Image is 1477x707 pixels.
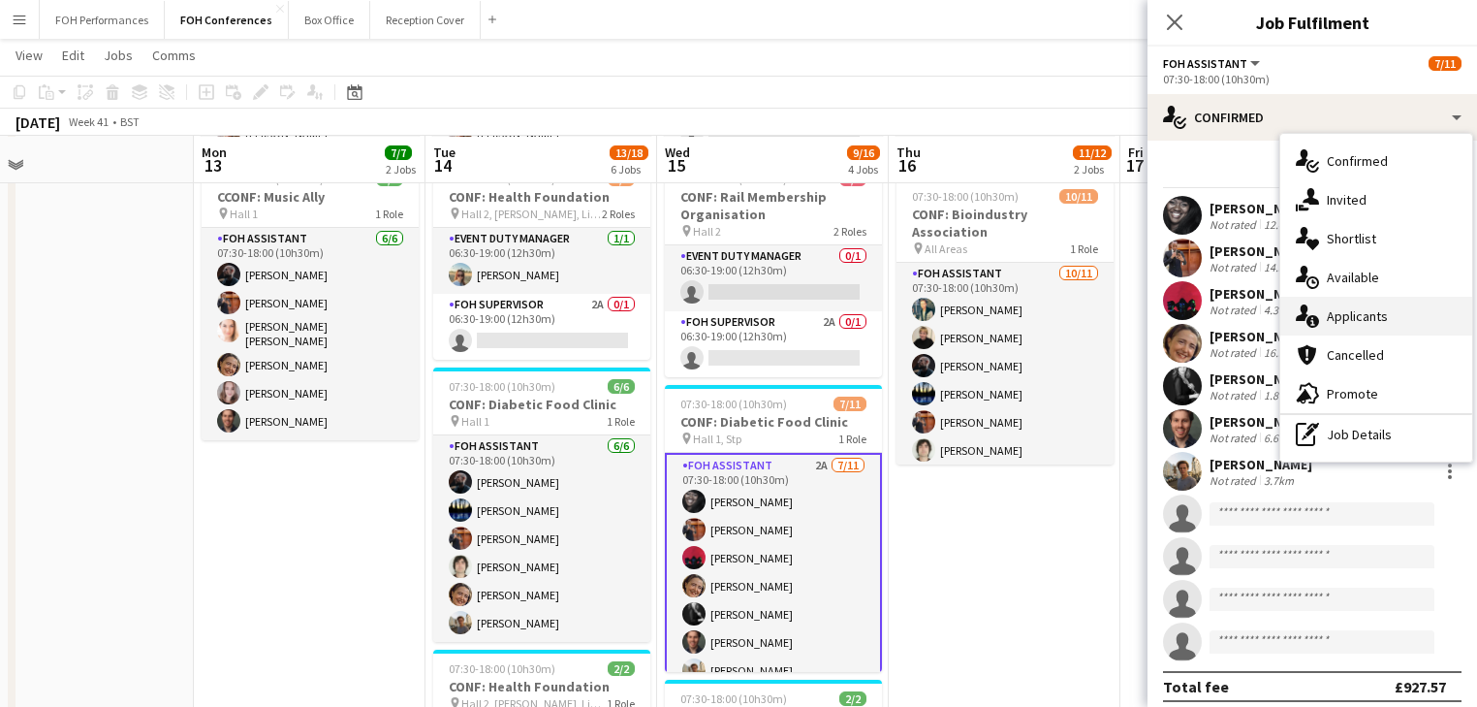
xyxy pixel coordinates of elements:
div: 12.4km [1260,217,1304,232]
app-card-role: Event Duty Manager0/106:30-19:00 (12h30m) [665,245,882,311]
div: 16.3km [1260,345,1304,360]
a: Jobs [96,43,141,68]
span: 07:30-18:00 (10h30m) [449,379,555,394]
span: 2/2 [608,661,635,676]
div: Total fee [1163,677,1229,696]
span: 07:30-18:00 (10h30m) [680,691,787,706]
span: Available [1327,269,1379,286]
app-card-role: Event Duty Manager1/106:30-19:00 (12h30m)[PERSON_NAME] [433,228,650,294]
h3: CONF: Diabetic Food Clinic [433,396,650,413]
span: Comms [152,47,196,64]
span: Applicants [1327,307,1388,325]
div: [DATE] [16,112,60,132]
app-card-role: FOH Supervisor2A0/106:30-19:00 (12h30m) [665,311,882,377]
span: Fri [1128,144,1144,161]
span: Wed [665,144,690,161]
app-job-card: 07:30-18:00 (10h30m)7/11CONF: Diabetic Food Clinic Hall 1, Stp1 RoleFOH Assistant2A7/1107:30-18:0... [665,385,882,672]
div: 07:30-18:00 (10h30m) [1163,72,1461,86]
span: 6/6 [608,379,635,394]
div: BST [120,114,140,129]
div: £927.57 [1395,677,1446,696]
div: 2 Jobs [386,162,416,177]
span: 2/2 [839,691,866,706]
div: 4 Jobs [848,162,879,177]
h3: CONF: Rail Membership Organisation [665,188,882,223]
button: Box Office [289,1,370,39]
span: 10/11 [1059,189,1098,204]
div: 4.3km [1260,303,1298,317]
span: Hall 1 [230,207,258,221]
div: 6.6km [1260,431,1298,445]
span: 14 [430,154,456,177]
div: [PERSON_NAME] [1210,328,1312,345]
div: [PERSON_NAME] [1210,413,1312,431]
span: Week 41 [64,114,112,129]
span: 07:30-18:00 (10h30m) [912,189,1019,204]
app-card-role: FOH Assistant10/1107:30-18:00 (10h30m)[PERSON_NAME][PERSON_NAME][PERSON_NAME][PERSON_NAME][PERSON... [896,263,1114,610]
button: FOH Performances [40,1,165,39]
span: Confirmed [1327,152,1388,170]
span: 07:30-18:00 (10h30m) [449,661,555,676]
h3: CONF: Bioindustry Association [896,206,1114,241]
app-job-card: 07:30-18:00 (10h30m)6/6CONF: Diabetic Food Clinic Hall 11 RoleFOH Assistant6/607:30-18:00 (10h30m... [433,368,650,642]
span: Mon [202,144,227,161]
div: [PERSON_NAME] [1210,456,1312,473]
h3: CONF: Diabetic Food Clinic [665,413,882,431]
span: 7/11 [1429,56,1461,71]
span: 17 [1125,154,1144,177]
span: 16 [894,154,921,177]
span: 13/18 [610,145,648,160]
span: 9/16 [847,145,880,160]
a: Comms [144,43,204,68]
h3: CCONF: Music Ally [202,188,419,206]
span: FOH Assistant [1163,56,1247,71]
app-job-card: 07:30-18:00 (10h30m)6/6CCONF: Music Ally Hall 11 RoleFOH Assistant6/607:30-18:00 (10h30m)[PERSON_... [202,160,419,440]
h3: CONF: Health Foundation [433,188,650,206]
span: Invited [1327,191,1367,209]
div: Job Details [1280,415,1472,454]
div: Not rated [1210,345,1260,360]
app-job-card: 06:30-19:00 (12h30m)0/2CONF: Rail Membership Organisation Hall 22 RolesEvent Duty Manager0/106:30... [665,160,882,377]
span: Hall 2, [PERSON_NAME], Limehouse [461,207,602,221]
app-job-card: 07:30-18:00 (10h30m)10/11CONF: Bioindustry Association All Areas1 RoleFOH Assistant10/1107:30-18:... [896,177,1114,465]
div: Not rated [1210,260,1260,274]
span: 07:30-18:00 (10h30m) [680,397,787,411]
h3: Job Fulfilment [1147,10,1477,35]
div: 6 Jobs [611,162,647,177]
span: Edit [62,47,84,64]
span: 2 Roles [833,224,866,239]
div: Not rated [1210,303,1260,317]
div: Not rated [1210,217,1260,232]
button: FOH Conferences [165,1,289,39]
div: [PERSON_NAME] [1210,370,1312,388]
span: Tue [433,144,456,161]
span: 15 [662,154,690,177]
button: Reception Cover [370,1,481,39]
span: 7/11 [833,397,866,411]
app-job-card: 06:30-19:00 (12h30m)1/2CONF: Health Foundation Hall 2, [PERSON_NAME], Limehouse2 RolesEvent Duty ... [433,160,650,360]
div: 1.8km [1260,388,1298,402]
a: Edit [54,43,92,68]
span: All Areas [925,241,967,256]
span: Thu [896,144,921,161]
span: 1 Role [607,414,635,429]
div: 14.5km [1260,260,1304,274]
div: Not rated [1210,388,1260,402]
div: [PERSON_NAME] [1210,285,1312,303]
span: 1 Role [375,207,403,221]
span: 2 Roles [602,207,635,221]
span: Shortlist [1327,230,1376,247]
h3: CONF: Health Foundation [433,678,650,695]
span: Cancelled [1327,346,1384,364]
app-card-role: FOH Assistant6/607:30-18:00 (10h30m)[PERSON_NAME][PERSON_NAME][PERSON_NAME] [PERSON_NAME][PERSON_... [202,228,419,440]
span: Hall 1, Stp [693,432,741,446]
span: Promote [1327,385,1378,402]
span: Hall 2 [693,224,721,239]
span: 1 Role [838,432,866,446]
div: Confirmed [1147,94,1477,141]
